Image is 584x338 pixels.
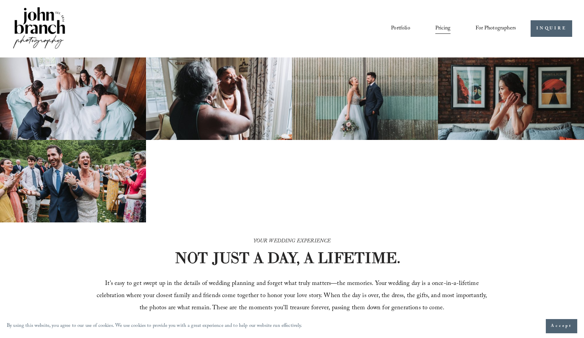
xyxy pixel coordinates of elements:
span: It’s easy to get swept up in the details of wedding planning and forget what truly matters—the me... [97,279,489,314]
span: For Photographers [476,23,516,34]
em: YOUR WEDDING EXPERIENCE [253,237,331,246]
button: Accept [546,319,577,333]
img: Bride adjusting earring in front of framed posters on a brick wall. [438,57,584,140]
span: Accept [551,323,572,330]
img: John Branch IV Photography [12,6,67,51]
img: Woman applying makeup to another woman near a window with floral curtains and autumn flowers. [146,57,292,140]
strong: NOT JUST A DAY, A LIFETIME. [175,248,400,267]
p: By using this website, you agree to our use of cookies. We use cookies to provide you with a grea... [7,321,302,331]
a: Portfolio [391,23,410,34]
a: Pricing [435,23,451,34]
a: folder dropdown [476,23,516,34]
a: INQUIRE [531,20,572,37]
img: A bride and groom standing together, laughing, with the bride holding a bouquet in front of a cor... [292,57,438,140]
